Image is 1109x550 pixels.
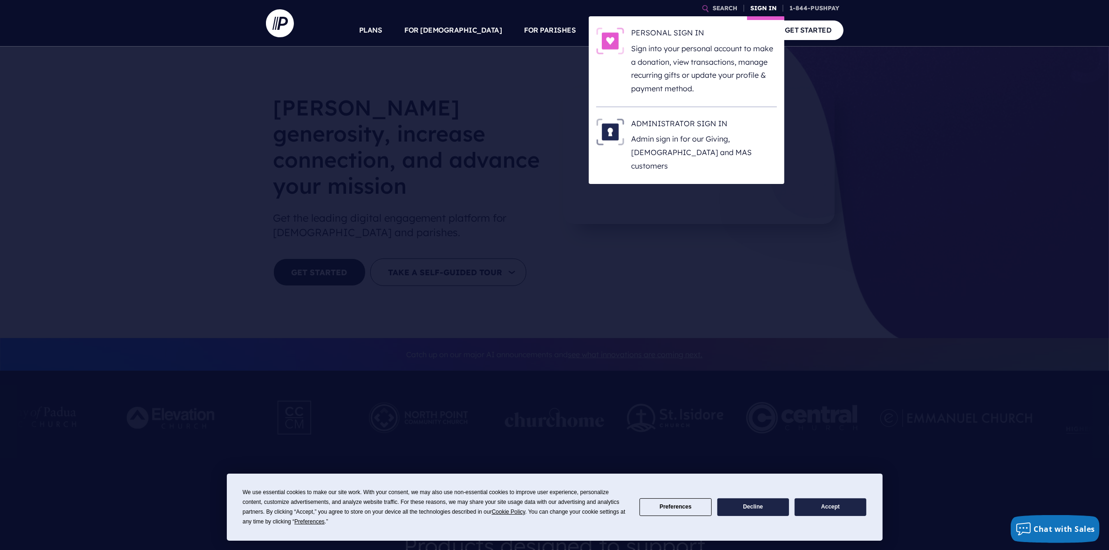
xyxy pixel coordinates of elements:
[596,118,624,145] img: ADMINISTRATOR SIGN IN - Illustration
[717,498,789,516] button: Decline
[632,27,777,41] h6: PERSONAL SIGN IN
[640,498,711,516] button: Preferences
[1011,515,1100,543] button: Chat with Sales
[596,118,777,173] a: ADMINISTRATOR SIGN IN - Illustration ADMINISTRATOR SIGN IN Admin sign in for our Giving, [DEMOGRA...
[632,118,777,132] h6: ADMINISTRATOR SIGN IN
[596,27,624,54] img: PERSONAL SIGN IN - Illustration
[632,42,777,95] p: Sign into your personal account to make a donation, view transactions, manage recurring gifts or ...
[795,498,866,516] button: Accept
[524,14,576,47] a: FOR PARISHES
[1034,524,1095,534] span: Chat with Sales
[662,14,694,47] a: EXPLORE
[294,518,325,525] span: Preferences
[632,132,777,172] p: Admin sign in for our Giving, [DEMOGRAPHIC_DATA] and MAS customers
[243,488,628,527] div: We use essential cookies to make our site work. With your consent, we may also use non-essential ...
[492,509,525,515] span: Cookie Policy
[599,14,640,47] a: SOLUTIONS
[596,27,777,95] a: PERSONAL SIGN IN - Illustration PERSONAL SIGN IN Sign into your personal account to make a donati...
[359,14,382,47] a: PLANS
[405,14,502,47] a: FOR [DEMOGRAPHIC_DATA]
[717,14,751,47] a: COMPANY
[773,20,844,40] a: GET STARTED
[227,474,883,541] div: Cookie Consent Prompt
